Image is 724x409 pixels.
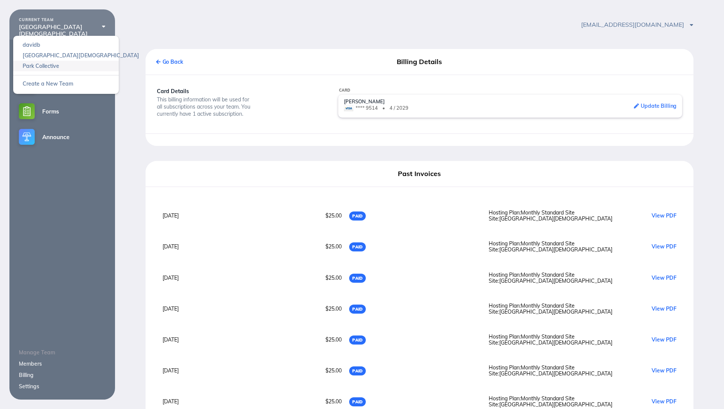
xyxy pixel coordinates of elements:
[163,306,326,312] div: [DATE]
[163,398,326,404] div: [DATE]
[634,103,676,109] a: Update Billing
[489,395,652,401] div: Hosting Plan: Monthly Standard Site
[581,21,693,28] span: [EMAIL_ADDRESS][DOMAIN_NAME]
[349,274,366,283] span: PAID
[652,213,676,219] a: View PDF
[349,242,366,251] span: PAID
[325,274,342,281] span: $25.00
[325,243,342,250] span: $25.00
[652,244,676,250] a: View PDF
[19,349,55,356] span: Manage Team
[163,368,326,374] div: [DATE]
[349,366,366,375] span: PAID
[157,96,251,118] div: This billing information will be used for all subscriptions across your team. You currently have ...
[19,18,106,22] div: CURRENT TEAM
[19,23,106,37] div: [GEOGRAPHIC_DATA][DEMOGRAPHIC_DATA]
[19,360,42,367] a: Members
[9,73,115,98] a: Podcasts
[332,167,508,181] div: Past Invoices
[19,103,35,119] img: forms-small@2x.png
[489,247,652,253] div: Site: [GEOGRAPHIC_DATA][DEMOGRAPHIC_DATA]
[332,55,508,69] div: Billing Details
[489,365,652,371] div: Hosting Plan: Monthly Standard Site
[349,397,366,406] span: PAID
[325,367,342,374] span: $25.00
[339,86,682,95] div: Card
[19,383,39,390] a: Settings
[344,99,411,104] p: [PERSON_NAME]
[163,275,326,281] div: [DATE]
[652,306,676,312] a: View PDF
[489,210,652,216] div: Hosting Plan: Monthly Standard Site
[652,368,676,374] a: View PDF
[652,398,676,404] a: View PDF
[489,303,652,309] div: Hosting Plan: Monthly Standard Site
[652,337,676,343] a: View PDF
[489,309,652,315] div: Site: [GEOGRAPHIC_DATA][DEMOGRAPHIC_DATA]
[13,50,119,61] a: [GEOGRAPHIC_DATA][DEMOGRAPHIC_DATA]
[390,105,408,111] span: 4 / 2029
[13,40,119,50] a: davidb
[349,305,366,314] span: PAID
[382,105,385,111] span: •
[349,335,366,345] span: PAID
[489,401,652,407] div: Site: [GEOGRAPHIC_DATA][DEMOGRAPHIC_DATA]
[489,240,652,247] div: Hosting Plan: Monthly Standard Site
[19,129,35,145] img: announce-small@2x.png
[489,371,652,377] div: Site: [GEOGRAPHIC_DATA][DEMOGRAPHIC_DATA]
[652,275,676,281] a: View PDF
[325,212,342,219] span: $25.00
[325,336,342,343] span: $25.00
[344,105,353,111] img: visa@3x.png
[489,278,652,284] div: Site: [GEOGRAPHIC_DATA][DEMOGRAPHIC_DATA]
[489,216,652,222] div: Site: [GEOGRAPHIC_DATA][DEMOGRAPHIC_DATA]
[13,61,119,71] a: Park Collective
[489,272,652,278] div: Hosting Plan: Monthly Standard Site
[163,244,326,250] div: [DATE]
[489,340,652,346] div: Site: [GEOGRAPHIC_DATA][DEMOGRAPHIC_DATA]
[163,213,326,219] div: [DATE]
[156,58,183,65] a: Go Back
[9,47,115,73] a: Sites
[325,305,342,312] span: $25.00
[325,398,342,405] span: $25.00
[489,334,652,340] div: Hosting Plan: Monthly Standard Site
[157,86,319,96] div: Card Details
[349,211,366,221] span: PAID
[13,75,119,90] a: Create a New Team
[9,98,115,124] a: Forms
[19,372,34,378] a: Billing
[9,124,115,150] a: Announce
[163,337,326,343] div: [DATE]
